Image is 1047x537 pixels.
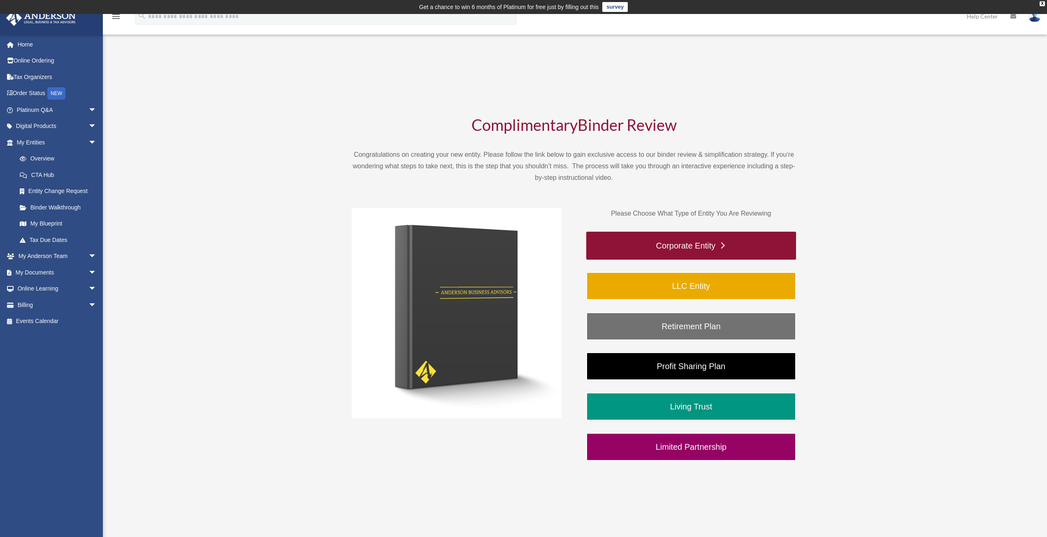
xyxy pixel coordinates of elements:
[88,102,105,119] span: arrow_drop_down
[4,10,78,26] img: Anderson Advisors Platinum Portal
[88,264,105,281] span: arrow_drop_down
[12,151,109,167] a: Overview
[6,102,109,118] a: Platinum Q&Aarrow_drop_down
[6,264,109,281] a: My Documentsarrow_drop_down
[6,134,109,151] a: My Entitiesarrow_drop_down
[6,297,109,313] a: Billingarrow_drop_down
[88,118,105,135] span: arrow_drop_down
[6,248,109,265] a: My Anderson Teamarrow_drop_down
[586,312,796,340] a: Retirement Plan
[352,149,796,184] p: Congratulations on creating your new entity. Please follow the link below to gain exclusive acces...
[419,2,599,12] div: Get a chance to win 6 months of Platinum for free just by filling out this
[12,167,109,183] a: CTA Hub
[6,36,109,53] a: Home
[586,433,796,461] a: Limited Partnership
[586,232,796,260] a: Corporate Entity
[6,118,109,135] a: Digital Productsarrow_drop_down
[6,85,109,102] a: Order StatusNEW
[6,313,109,330] a: Events Calendar
[111,14,121,21] a: menu
[6,53,109,69] a: Online Ordering
[1028,10,1041,22] img: User Pic
[578,115,677,134] span: Binder Review
[6,69,109,85] a: Tax Organizers
[586,393,796,421] a: Living Trust
[586,352,796,380] a: Profit Sharing Plan
[88,281,105,298] span: arrow_drop_down
[88,297,105,314] span: arrow_drop_down
[12,216,109,232] a: My Blueprint
[12,183,109,200] a: Entity Change Request
[1040,1,1045,6] div: close
[471,115,578,134] span: Complimentary
[602,2,628,12] a: survey
[6,281,109,297] a: Online Learningarrow_drop_down
[137,11,146,20] i: search
[111,12,121,21] i: menu
[12,199,105,216] a: Binder Walkthrough
[88,248,105,265] span: arrow_drop_down
[586,208,796,219] p: Please Choose What Type of Entity You Are Reviewing
[88,134,105,151] span: arrow_drop_down
[586,272,796,300] a: LLC Entity
[47,87,65,100] div: NEW
[12,232,109,248] a: Tax Due Dates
